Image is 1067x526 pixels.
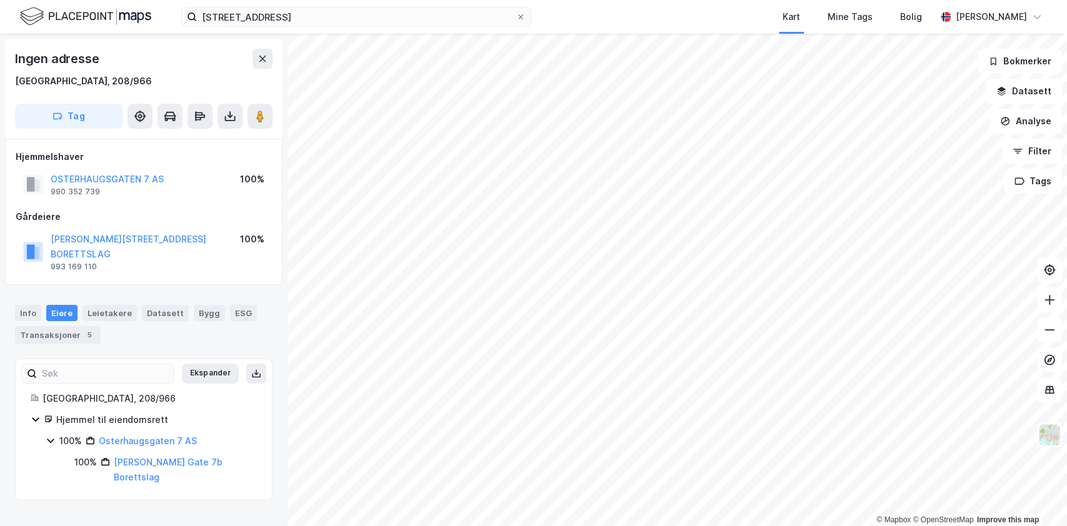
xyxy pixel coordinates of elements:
div: 100% [74,455,97,470]
a: Osterhaugsgaten 7 AS [99,435,197,446]
div: Hjemmel til eiendomsrett [56,412,257,427]
div: Mine Tags [828,9,873,24]
div: Datasett [142,305,189,321]
div: [GEOGRAPHIC_DATA], 208/966 [43,391,257,406]
input: Søk på adresse, matrikkel, gårdeiere, leietakere eller personer [197,7,516,26]
div: Kart [783,9,800,24]
div: 100% [240,232,264,247]
button: Ekspander [182,364,239,384]
div: Leietakere [83,305,137,321]
div: Gårdeiere [16,209,272,224]
div: Transaksjoner [15,326,101,344]
button: Tags [1004,169,1062,194]
div: Kontrollprogram for chat [1004,466,1067,526]
input: Søk [37,364,174,383]
a: Improve this map [977,515,1039,524]
div: ESG [230,305,257,321]
div: 993 169 110 [51,262,97,272]
div: 100% [240,172,264,187]
a: Mapbox [876,515,911,524]
div: Info [15,305,41,321]
button: Filter [1002,139,1062,164]
button: Tag [15,104,123,129]
a: [PERSON_NAME] Gate 7b Borettslag [114,457,223,482]
div: Ingen adresse [15,49,101,69]
div: Bolig [900,9,922,24]
img: Z [1038,423,1061,447]
div: 990 352 739 [51,187,100,197]
img: logo.f888ab2527a4732fd821a326f86c7f29.svg [20,6,151,27]
button: Bokmerker [978,49,1062,74]
div: Hjemmelshaver [16,149,272,164]
div: [GEOGRAPHIC_DATA], 208/966 [15,74,152,89]
iframe: Chat Widget [1004,466,1067,526]
button: Analyse [989,109,1062,134]
div: [PERSON_NAME] [956,9,1027,24]
div: 5 [83,329,96,341]
a: OpenStreetMap [913,515,973,524]
button: Datasett [986,79,1062,104]
div: 100% [59,434,82,449]
div: Bygg [194,305,225,321]
div: Eiere [46,305,78,321]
